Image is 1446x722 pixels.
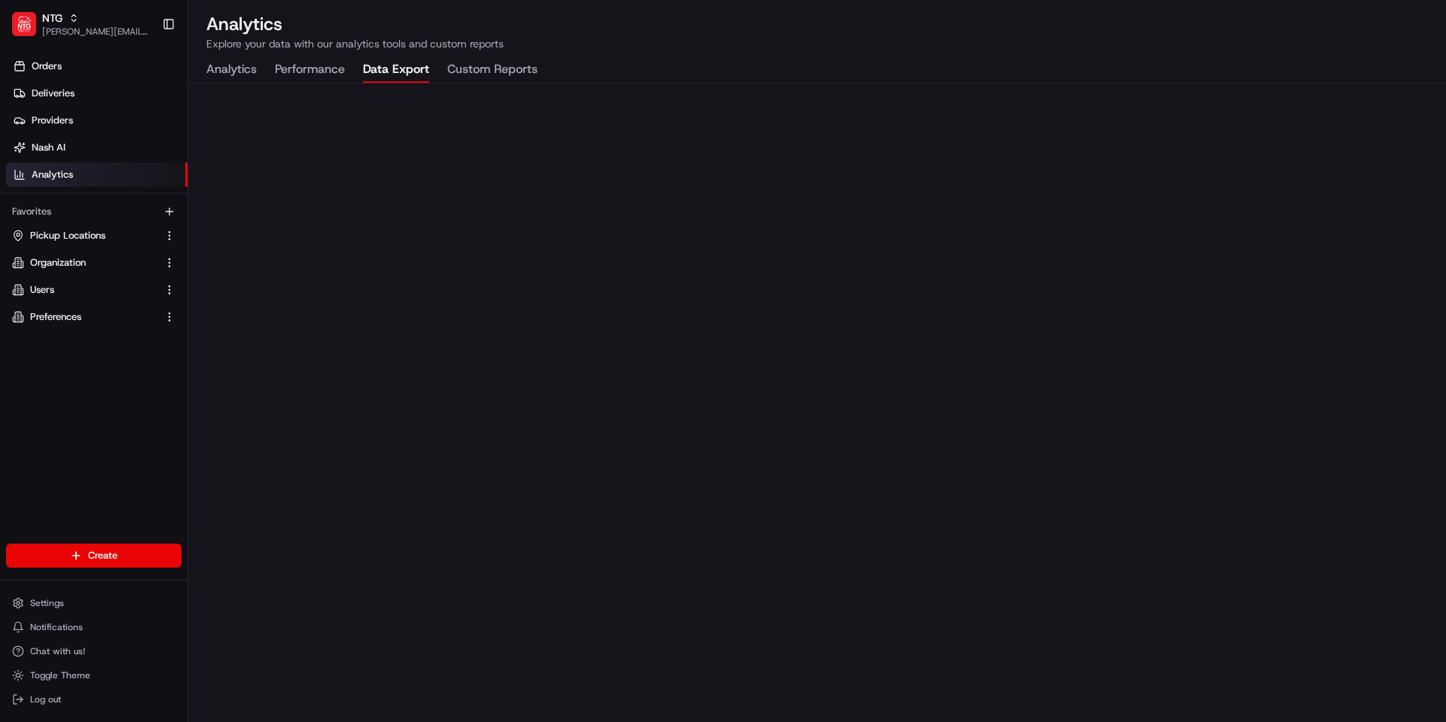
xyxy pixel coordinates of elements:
[12,229,157,242] a: Pickup Locations
[32,114,73,127] span: Providers
[106,254,182,267] a: Powered byPylon
[12,283,157,297] a: Users
[30,693,61,705] span: Log out
[12,256,157,270] a: Organization
[30,597,64,609] span: Settings
[142,218,242,233] span: API Documentation
[6,224,182,248] button: Pickup Locations
[30,229,105,242] span: Pickup Locations
[6,641,182,662] button: Chat with us!
[32,141,66,154] span: Nash AI
[6,544,182,568] button: Create
[30,621,83,633] span: Notifications
[42,11,63,26] button: NTG
[150,255,182,267] span: Pylon
[256,148,274,166] button: Start new chat
[6,108,188,133] a: Providers
[30,645,85,657] span: Chat with us!
[6,81,188,105] a: Deliveries
[32,59,62,73] span: Orders
[32,87,75,100] span: Deliveries
[6,593,182,614] button: Settings
[30,310,81,324] span: Preferences
[127,220,139,232] div: 💻
[12,310,157,324] a: Preferences
[6,163,188,187] a: Analytics
[6,665,182,686] button: Toggle Theme
[121,212,248,239] a: 💻API Documentation
[30,218,115,233] span: Knowledge Base
[188,84,1446,722] iframe: Data Export
[88,549,117,562] span: Create
[275,57,345,83] button: Performance
[6,200,182,224] div: Favorites
[30,256,86,270] span: Organization
[6,136,188,160] a: Nash AI
[447,57,538,83] button: Custom Reports
[6,305,182,329] button: Preferences
[206,12,1428,36] h2: Analytics
[6,617,182,638] button: Notifications
[30,669,90,681] span: Toggle Theme
[206,36,1428,51] p: Explore your data with our analytics tools and custom reports
[6,251,182,275] button: Organization
[6,278,182,302] button: Users
[32,168,73,181] span: Analytics
[206,57,257,83] button: Analytics
[42,26,150,38] button: [PERSON_NAME][EMAIL_ADDRESS][PERSON_NAME][DOMAIN_NAME]
[12,12,36,36] img: NTG
[15,220,27,232] div: 📗
[6,689,182,710] button: Log out
[9,212,121,239] a: 📗Knowledge Base
[363,57,429,83] button: Data Export
[6,54,188,78] a: Orders
[30,283,54,297] span: Users
[6,6,156,42] button: NTGNTG[PERSON_NAME][EMAIL_ADDRESS][PERSON_NAME][DOMAIN_NAME]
